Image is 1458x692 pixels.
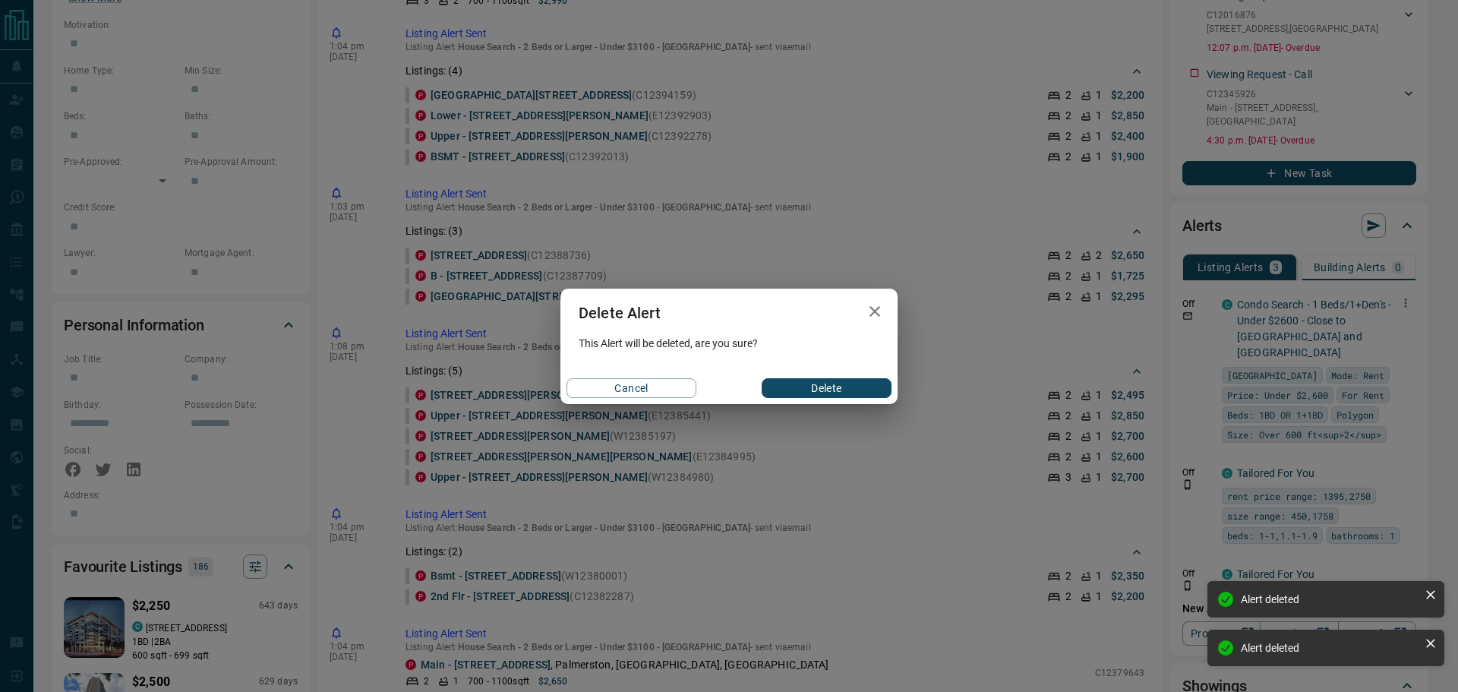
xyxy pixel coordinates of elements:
div: Alert deleted [1241,642,1419,654]
button: Cancel [566,378,696,398]
div: This Alert will be deleted, are you sure? [560,337,898,349]
h2: Delete Alert [560,289,679,337]
div: Alert deleted [1241,593,1419,605]
button: Delete [762,378,892,398]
